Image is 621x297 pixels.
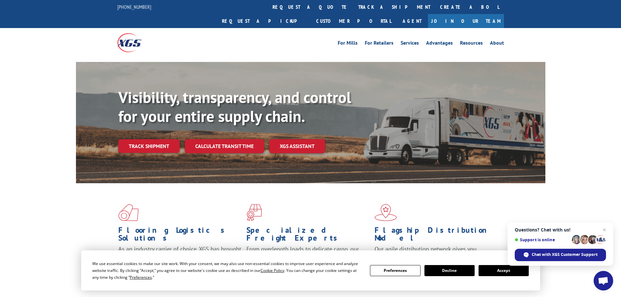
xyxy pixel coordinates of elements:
button: Preferences [370,265,420,276]
p: From overlength loads to delicate cargo, our experienced staff knows the best way to move your fr... [246,245,370,274]
a: [PHONE_NUMBER] [117,4,151,10]
a: Calculate transit time [185,139,264,153]
div: Open chat [594,271,613,290]
a: Request a pickup [217,14,311,28]
a: Track shipment [118,139,180,153]
a: XGS ASSISTANT [269,139,325,153]
div: Cookie Consent Prompt [81,250,540,290]
img: xgs-icon-flagship-distribution-model-red [375,204,397,221]
img: xgs-icon-focused-on-flooring-red [246,204,262,221]
span: Our agile distribution network gives you nationwide inventory management on demand. [375,245,495,260]
span: As an industry carrier of choice, XGS has brought innovation and dedication to flooring logistics... [118,245,241,268]
h1: Specialized Freight Experts [246,226,370,245]
a: About [490,40,504,48]
div: Chat with XGS Customer Support [515,249,606,261]
a: Join Our Team [428,14,504,28]
span: Chat with XGS Customer Support [532,252,598,258]
span: Support is online [515,237,569,242]
a: For Retailers [365,40,393,48]
img: xgs-icon-total-supply-chain-intelligence-red [118,204,139,221]
a: Resources [460,40,483,48]
a: Agent [396,14,428,28]
div: We use essential cookies to make our site work. With your consent, we may also use non-essential ... [92,260,362,281]
span: Preferences [130,275,152,280]
a: Customer Portal [311,14,396,28]
span: Cookie Policy [260,268,284,273]
a: Advantages [426,40,453,48]
span: Questions? Chat with us! [515,227,606,232]
span: Close chat [600,226,608,234]
a: Services [401,40,419,48]
h1: Flooring Logistics Solutions [118,226,242,245]
a: For Mills [338,40,358,48]
h1: Flagship Distribution Model [375,226,498,245]
b: Visibility, transparency, and control for your entire supply chain. [118,87,351,126]
button: Decline [424,265,475,276]
button: Accept [479,265,529,276]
